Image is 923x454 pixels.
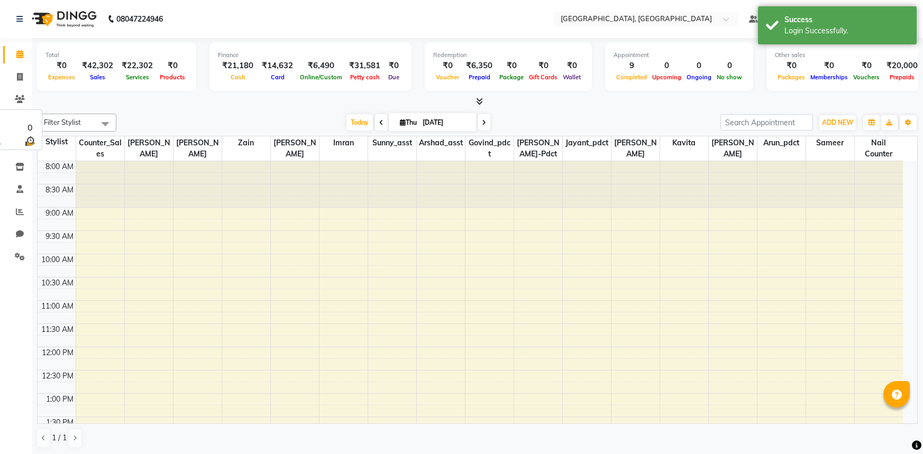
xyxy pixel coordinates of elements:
[116,4,163,34] b: 08047224946
[40,370,76,382] div: 12:30 PM
[855,136,903,161] span: Nail Counter
[808,60,851,72] div: ₹0
[43,208,76,219] div: 9:00 AM
[611,136,660,161] span: [PERSON_NAME]
[417,136,465,150] span: Arshad_asst
[76,136,124,161] span: Counter_Sales
[462,60,497,72] div: ₹6,350
[882,60,922,72] div: ₹20,000
[714,73,745,81] span: No show
[684,73,714,81] span: Ongoing
[784,25,909,36] div: Login Successfully.
[23,134,36,147] img: wait_time.png
[879,412,912,443] iframe: chat widget
[44,118,81,126] span: Filter Stylist
[433,60,462,72] div: ₹0
[386,73,402,81] span: Due
[43,184,76,196] div: 8:30 AM
[819,115,856,130] button: ADD NEW
[497,73,526,81] span: Package
[40,347,76,358] div: 12:00 PM
[297,73,345,81] span: Online/Custom
[465,136,514,161] span: Govind_pdct
[258,60,297,72] div: ₹14,632
[173,136,222,161] span: [PERSON_NAME]
[614,73,650,81] span: Completed
[419,115,472,131] input: 2025-09-04
[123,73,152,81] span: Services
[851,60,882,72] div: ₹0
[887,73,917,81] span: Prepaids
[218,60,258,72] div: ₹21,180
[125,136,173,161] span: [PERSON_NAME]
[822,118,853,126] span: ADD NEW
[784,14,909,25] div: Success
[346,114,373,131] span: Today
[808,73,851,81] span: Memberships
[228,73,248,81] span: Cash
[433,51,583,60] div: Redemption
[560,60,583,72] div: ₹0
[775,73,808,81] span: Packages
[43,231,76,242] div: 9:30 AM
[348,73,382,81] span: Petty cash
[78,60,117,72] div: ₹42,302
[39,277,76,289] div: 10:30 AM
[45,51,188,60] div: Total
[268,73,287,81] span: Card
[385,60,403,72] div: ₹0
[222,136,270,150] span: Zain
[157,73,188,81] span: Products
[650,60,684,72] div: 0
[43,161,76,172] div: 8:00 AM
[660,136,708,150] span: Kavita
[709,136,757,161] span: [PERSON_NAME]
[650,73,684,81] span: Upcoming
[218,51,403,60] div: Finance
[560,73,583,81] span: Wallet
[23,122,36,134] div: 0
[319,136,368,150] span: Imran
[44,394,76,405] div: 1:00 PM
[806,136,854,150] span: Sameer
[526,60,560,72] div: ₹0
[368,136,416,150] span: Sunny_asst
[614,60,650,72] div: 9
[563,136,611,150] span: Jayant_pdct
[433,73,462,81] span: Voucher
[345,60,385,72] div: ₹31,581
[614,51,745,60] div: Appointment
[497,60,526,72] div: ₹0
[714,60,745,72] div: 0
[52,432,67,443] span: 1 / 1
[514,136,562,161] span: [PERSON_NAME]-pdct
[397,118,419,126] span: Thu
[45,60,78,72] div: ₹0
[720,114,813,131] input: Search Appointment
[297,60,345,72] div: ₹6,490
[117,60,157,72] div: ₹22,302
[39,301,76,312] div: 11:00 AM
[27,4,99,34] img: logo
[271,136,319,161] span: [PERSON_NAME]
[87,73,108,81] span: Sales
[157,60,188,72] div: ₹0
[526,73,560,81] span: Gift Cards
[757,136,806,150] span: Arun_pdct
[38,136,76,147] div: Stylist
[466,73,493,81] span: Prepaid
[684,60,714,72] div: 0
[39,254,76,265] div: 10:00 AM
[775,60,808,72] div: ₹0
[39,324,76,335] div: 11:30 AM
[45,73,78,81] span: Expenses
[851,73,882,81] span: Vouchers
[44,417,76,428] div: 1:30 PM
